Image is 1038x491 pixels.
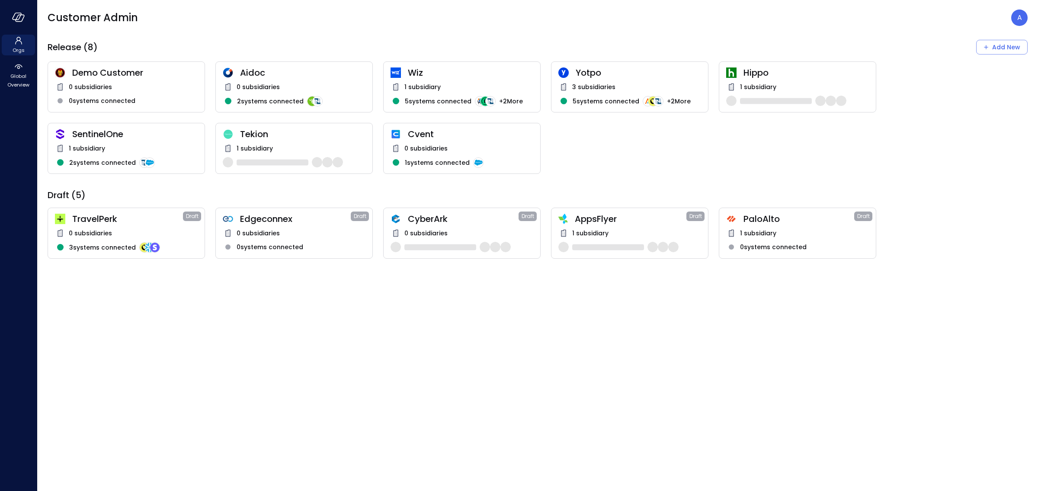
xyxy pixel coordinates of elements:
[976,40,1028,55] button: Add New
[558,214,568,224] img: zbmm8o9awxf8yv3ehdzf
[237,228,280,238] span: 0 subsidiaries
[72,213,183,225] span: TravelPerk
[69,228,112,238] span: 0 subsidiaries
[743,67,869,78] span: Hippo
[575,213,686,225] span: AppsFlyer
[223,214,233,224] img: gkfkl11jtdpupy4uruhy
[223,129,233,139] img: dweq851rzgflucm4u1c8
[740,228,776,238] span: 1 subsidiary
[499,96,523,106] span: + 2 More
[572,228,609,238] span: 1 subsidiary
[408,67,533,78] span: Wiz
[144,157,155,168] img: integration-logo
[144,242,155,253] img: integration-logo
[48,11,138,25] span: Customer Admin
[186,212,199,221] span: Draft
[1011,10,1028,26] div: Avi Brandwain
[1017,13,1022,23] p: A
[240,213,351,225] span: Edgeconnex
[485,96,496,106] img: integration-logo
[55,214,65,224] img: euz2wel6fvrjeyhjwgr9
[307,96,317,106] img: integration-logo
[653,96,663,106] img: integration-logo
[643,96,653,106] img: integration-logo
[576,67,701,78] span: Yotpo
[2,35,35,55] div: Orgs
[689,212,702,221] span: Draft
[740,82,776,92] span: 1 subsidiary
[354,212,366,221] span: Draft
[237,82,280,92] span: 0 subsidiaries
[857,212,870,221] span: Draft
[405,96,471,106] span: 5 systems connected
[408,213,519,225] span: CyberArk
[408,128,533,140] span: Cvent
[558,67,569,78] img: rosehlgmm5jjurozkspi
[13,46,25,55] span: Orgs
[55,129,65,139] img: oujisyhxiqy1h0xilnqx
[475,96,485,106] img: integration-logo
[150,242,160,253] img: integration-logo
[237,96,304,106] span: 2 systems connected
[223,67,233,78] img: hddnet8eoxqedtuhlo6i
[404,228,448,238] span: 0 subsidiaries
[48,189,86,201] span: Draft (5)
[404,144,448,153] span: 0 subsidiaries
[572,82,615,92] span: 3 subsidiaries
[992,42,1020,53] div: Add New
[72,128,198,140] span: SentinelOne
[69,82,112,92] span: 0 subsidiaries
[740,242,807,252] span: 0 systems connected
[522,212,534,221] span: Draft
[2,61,35,90] div: Global Overview
[69,243,136,252] span: 3 systems connected
[667,96,691,106] span: + 2 More
[240,128,365,140] span: Tekion
[312,96,323,106] img: integration-logo
[139,242,150,253] img: integration-logo
[237,144,273,153] span: 1 subsidiary
[405,158,470,167] span: 1 systems connected
[72,67,198,78] span: Demo Customer
[139,157,150,168] img: integration-logo
[726,214,737,224] img: hs4uxyqbml240cwf4com
[48,42,98,53] span: Release (8)
[743,213,854,225] span: PaloAlto
[5,72,32,89] span: Global Overview
[69,158,136,167] span: 2 systems connected
[391,67,401,78] img: cfcvbyzhwvtbhao628kj
[391,214,401,224] img: a5he5ildahzqx8n3jb8t
[726,67,737,78] img: ynjrjpaiymlkbkxtflmu
[480,96,490,106] img: integration-logo
[976,40,1028,55] div: Add New Organization
[473,157,484,168] img: integration-logo
[573,96,639,106] span: 5 systems connected
[69,96,135,106] span: 0 systems connected
[240,67,365,78] span: Aidoc
[55,67,65,78] img: scnakozdowacoarmaydw
[404,82,441,92] span: 1 subsidiary
[648,96,658,106] img: integration-logo
[69,144,105,153] span: 1 subsidiary
[237,242,303,252] span: 0 systems connected
[391,129,401,139] img: dffl40ddomgeofigsm5p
